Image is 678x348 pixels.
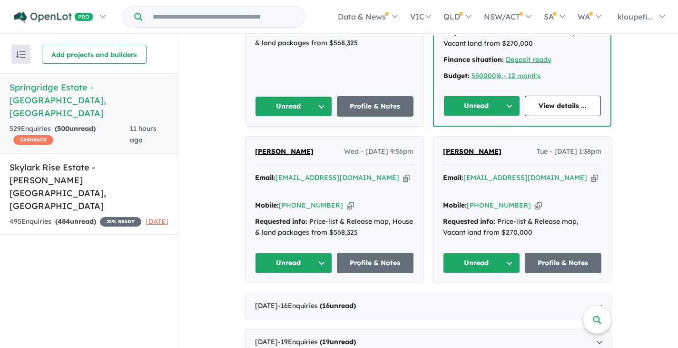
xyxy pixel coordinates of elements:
button: Copy [403,173,410,183]
span: [PERSON_NAME] [443,147,501,156]
span: CASHBACK [13,135,53,145]
a: [EMAIL_ADDRESS][DOMAIN_NAME] [275,173,399,182]
span: Tue - [DATE] 1:38pm [537,146,601,158]
button: Unread [255,96,332,117]
div: [DATE] [245,293,611,319]
strong: Requested info: [255,217,307,226]
button: Copy [347,200,354,210]
span: 500 [57,124,69,133]
strong: Email: [255,173,275,182]
img: Openlot PRO Logo White [14,11,93,23]
button: Unread [443,253,520,273]
span: 25 % READY [100,217,141,227]
a: [PHONE_NUMBER] [279,201,343,209]
div: Price-list & Release map, Vacant land from $270,000 [443,216,601,239]
span: 484 [58,217,70,226]
span: kloupeti... [618,12,653,21]
span: [PERSON_NAME] [255,147,314,156]
a: View details ... [525,96,601,116]
a: Profile & Notes [525,253,602,273]
strong: Email: [443,173,463,182]
div: Price-list & Release map, House & land packages from $568,325 [255,216,413,239]
span: 19 [322,338,330,346]
button: Add projects and builders [42,45,147,64]
strong: Finance situation: [443,55,504,64]
input: Try estate name, suburb, builder or developer [144,7,303,27]
div: Price-list & Release map, House & land packages from $568,325 [255,26,413,49]
div: | [443,70,601,82]
strong: Budget: [443,71,470,80]
button: Unread [443,96,520,116]
strong: Requested info: [443,217,495,226]
a: Deposit ready [506,55,551,64]
span: 11 hours ago [130,124,157,144]
strong: Mobile: [443,201,467,209]
a: [PERSON_NAME] [443,146,501,158]
strong: ( unread) [55,124,96,133]
div: 495 Enquir ies [10,216,141,228]
a: 6 - 12 months [498,71,541,80]
button: Unread [255,253,332,273]
span: Wed - [DATE] 9:56pm [344,146,413,158]
a: [EMAIL_ADDRESS][DOMAIN_NAME] [463,173,587,182]
a: Profile & Notes [337,253,414,273]
a: Profile & Notes [337,96,414,117]
span: 16 [322,301,330,310]
img: sort.svg [16,51,26,58]
h5: Skylark Rise Estate - [PERSON_NAME][GEOGRAPHIC_DATA] , [GEOGRAPHIC_DATA] [10,161,168,212]
a: [PERSON_NAME] [255,146,314,158]
h5: Springridge Estate - [GEOGRAPHIC_DATA] , [GEOGRAPHIC_DATA] [10,81,168,119]
strong: ( unread) [320,301,356,310]
span: - 16 Enquir ies [278,301,356,310]
a: [PHONE_NUMBER] [467,201,531,209]
a: 550000 [472,71,496,80]
strong: ( unread) [55,217,96,226]
strong: Mobile: [255,201,279,209]
div: Price-list & Release map, Vacant land from $270,000 [443,27,601,50]
span: - 19 Enquir ies [278,338,356,346]
span: [DATE] [146,217,168,226]
button: Copy [591,173,598,183]
button: Copy [535,200,542,210]
strong: ( unread) [320,338,356,346]
div: 529 Enquir ies [10,123,130,146]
